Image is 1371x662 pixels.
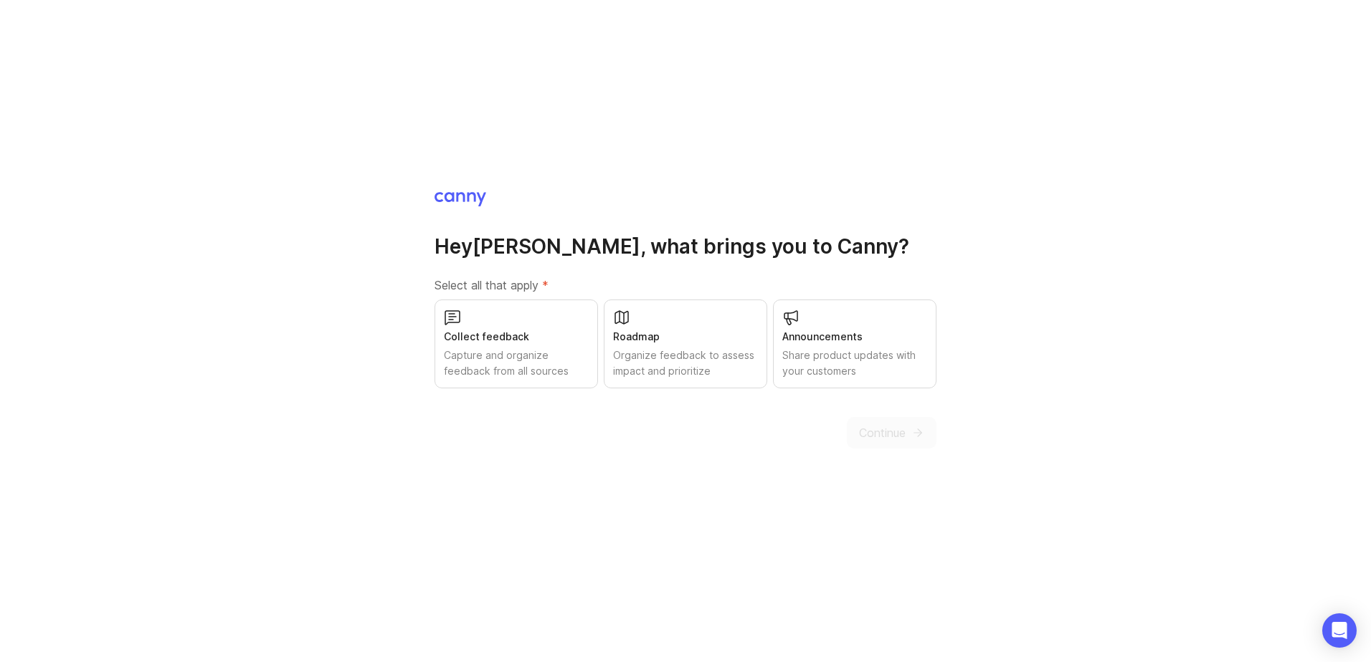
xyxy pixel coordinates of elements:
[444,329,589,345] div: Collect feedback
[604,299,767,388] button: RoadmapOrganize feedback to assess impact and prioritize
[1322,613,1357,648] div: Open Intercom Messenger
[435,192,486,206] img: Canny Home
[435,277,936,294] label: Select all that apply
[435,234,936,259] h1: Hey [PERSON_NAME] , what brings you to Canny?
[613,329,758,345] div: Roadmap
[613,347,758,379] div: Organize feedback to assess impact and prioritize
[782,329,927,345] div: Announcements
[435,299,598,388] button: Collect feedbackCapture and organize feedback from all sources
[782,347,927,379] div: Share product updates with your customers
[444,347,589,379] div: Capture and organize feedback from all sources
[773,299,936,388] button: AnnouncementsShare product updates with your customers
